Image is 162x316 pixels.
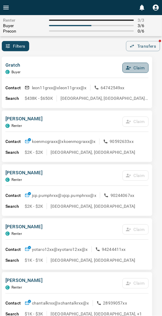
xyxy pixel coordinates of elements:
p: 64742549xx [101,85,125,91]
span: Buyer [3,23,45,28]
p: chantalkrxx@x chantalkrxx@x [32,301,89,307]
p: [PERSON_NAME] [5,169,42,177]
div: condos.ca [5,124,10,128]
div: condos.ca [5,70,10,74]
span: Renter [3,18,45,23]
button: Transfers [126,41,160,51]
p: Contact [5,193,25,199]
p: 90592633xx [110,139,134,145]
p: $2K - $2K [25,204,43,210]
p: leon11grxx@x leon11grxx@x [32,85,87,91]
div: condos.ca [5,232,10,236]
p: Renter [11,286,22,290]
p: Renter [11,178,22,182]
p: Contact [5,247,25,253]
p: Gratch [5,62,21,69]
p: 94244411xx [102,247,126,253]
p: Search [5,150,25,156]
p: $1K - $1K [25,258,43,264]
button: Profile [150,2,162,14]
span: 3 / 3 [138,18,159,23]
p: Search [5,258,25,264]
span: Precon [3,29,45,33]
p: Search [5,204,25,210]
p: Contact [5,139,25,145]
p: koenmcgraxx@x koenmcgraxx@x [32,139,96,145]
p: Buyer [11,70,21,74]
p: $438K - $650K [25,96,53,102]
p: [GEOGRAPHIC_DATA], [GEOGRAPHIC_DATA] [51,204,135,210]
p: yotaro12xx@x yotaro12xx@x [32,247,88,253]
p: 90244067xx [111,193,135,199]
p: $2K - $2K [25,150,43,156]
button: Claim [123,63,149,73]
span: 3 / 6 [138,23,159,28]
p: [PERSON_NAME] [5,277,42,285]
p: [GEOGRAPHIC_DATA], [GEOGRAPHIC_DATA] [51,150,135,156]
p: Renter [11,124,22,128]
p: [PERSON_NAME] [5,223,42,231]
button: Filters [2,41,29,51]
p: Contact [5,85,25,91]
p: Contact [5,301,25,307]
span: 0 / 6 [138,29,159,33]
p: 28939057xx [103,301,127,307]
p: Search [5,96,25,102]
div: condos.ca [5,286,10,290]
p: [GEOGRAPHIC_DATA], [GEOGRAPHIC_DATA] [51,258,135,264]
div: condos.ca [5,178,10,182]
p: Renter [11,232,22,236]
p: jcp.pumphrxx@x jcp.pumphrxx@x [32,193,96,199]
p: [GEOGRAPHIC_DATA], [GEOGRAPHIC_DATA], +1 [61,96,149,102]
p: [PERSON_NAME] [5,115,42,123]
